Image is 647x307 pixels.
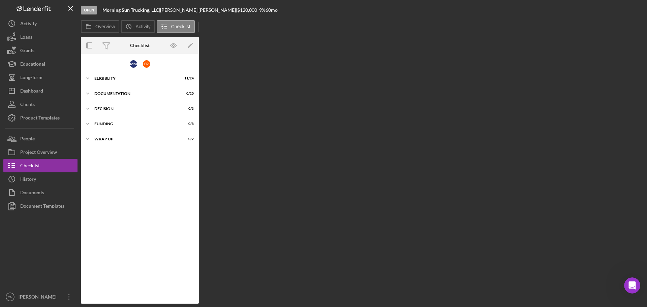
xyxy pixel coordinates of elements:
[6,201,129,212] textarea: Message…
[11,108,105,134] div: I'm sorry you are experiencing that issue. Can you please log out and log back in? You can go to ...
[5,78,129,94] div: Allison says…
[102,7,160,13] div: |
[11,154,105,161] div: [PERSON_NAME]
[94,92,177,96] div: Documentation
[94,122,177,126] div: Funding
[118,3,130,15] div: Close
[5,94,129,177] div: Allison says…
[11,166,68,170] div: [PERSON_NAME] • 48m ago
[121,20,155,33] button: Activity
[29,80,67,85] b: [PERSON_NAME]
[3,290,78,304] button: CN[PERSON_NAME]
[3,186,78,199] button: Documents
[43,215,48,220] button: Start recording
[10,215,16,220] button: Emoji picker
[130,43,150,48] div: Checklist
[26,192,129,207] div: Thank you it is fixed. Have a great day!
[182,137,194,141] div: 0 / 2
[21,38,129,56] div: Invite a New Client
[20,30,32,45] div: Loans
[5,192,129,215] div: Christi says…
[4,3,17,15] button: go back
[3,44,78,57] button: Grants
[130,60,137,68] div: M M
[20,159,40,174] div: Checklist
[11,147,105,154] div: Best,
[182,92,194,96] div: 0 / 20
[20,199,64,214] div: Document Templates
[5,59,16,69] img: Profile image for Operator
[143,60,150,68] div: E R
[102,7,159,13] b: Morning Sun Trucking, LLC
[47,61,110,67] span: More in the Help Center
[105,3,118,15] button: Home
[20,111,60,126] div: Product Templates
[17,290,61,305] div: [PERSON_NAME]
[33,3,76,8] h1: [PERSON_NAME]
[20,71,42,86] div: Long-Term
[20,44,34,59] div: Grants
[20,172,36,187] div: History
[3,172,78,186] button: History
[3,71,78,84] button: Long-Term
[182,76,194,80] div: 11 / 24
[5,94,111,165] div: Hi Christi,I'm sorry you are experiencing that issue. Can you please log out and log back in? You...
[20,186,44,201] div: Documents
[94,107,177,111] div: Decision
[20,57,45,72] div: Educational
[81,6,97,14] div: Open
[20,145,57,161] div: Project Overview
[21,20,129,38] div: Update Permissions Settings
[3,84,78,98] button: Dashboard
[3,57,78,71] button: Educational
[94,76,177,80] div: Eligiblity
[3,30,78,44] button: Loans
[20,79,27,86] img: Profile image for Allison
[3,132,78,145] button: People
[171,24,190,29] label: Checklist
[160,7,237,13] div: [PERSON_NAME] [PERSON_NAME] |
[135,24,150,29] label: Activity
[3,98,78,111] button: Clients
[20,17,37,32] div: Activity
[19,4,30,14] img: Profile image for Allison
[31,196,124,203] div: Thank you it is fixed. Have a great day!
[11,98,105,104] div: Hi Christi,
[8,295,12,299] text: CN
[5,2,129,78] div: Operator says…
[78,177,129,192] div: [PERSON_NAME],
[95,24,115,29] label: Overview
[237,7,257,13] span: $120,000
[3,145,78,159] button: Project Overview
[28,44,78,49] strong: Invite a New Client
[266,7,278,13] div: 60 mo
[157,20,195,33] button: Checklist
[20,132,35,147] div: People
[32,215,37,220] button: Upload attachment
[20,98,35,113] div: Clients
[182,107,194,111] div: 0 / 3
[182,122,194,126] div: 0 / 8
[94,137,177,141] div: Wrap up
[3,159,78,172] button: Checklist
[20,84,43,99] div: Dashboard
[29,79,115,86] div: joined the conversation
[83,181,124,187] div: [PERSON_NAME],
[21,56,129,72] a: More in the Help Center
[3,111,78,125] button: Product Templates
[21,215,27,220] button: Gif picker
[28,26,104,32] strong: Update Permissions Settings
[3,199,78,213] button: Document Templates
[3,17,78,30] button: Activity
